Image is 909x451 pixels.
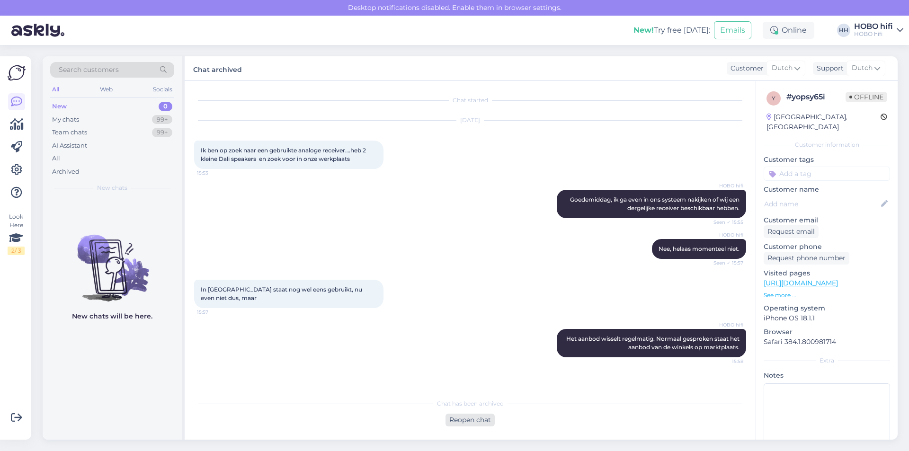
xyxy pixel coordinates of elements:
[764,167,890,181] input: Add a tag
[764,356,890,365] div: Extra
[764,141,890,149] div: Customer information
[197,309,232,316] span: 15:57
[708,321,743,328] span: HOBO hifi
[98,83,115,96] div: Web
[764,327,890,337] p: Browser
[764,185,890,195] p: Customer name
[52,141,87,150] div: AI Assistant
[437,399,504,408] span: Chat has been archived
[764,371,890,380] p: Notes
[52,102,67,111] div: New
[766,112,881,132] div: [GEOGRAPHIC_DATA], [GEOGRAPHIC_DATA]
[854,23,903,38] a: HOBO hifiHOBO hifi
[197,169,232,177] span: 15:53
[708,182,743,189] span: HOBO hifi
[152,115,172,124] div: 99+
[727,63,764,73] div: Customer
[763,22,814,39] div: Online
[852,63,873,73] span: Dutch
[633,26,654,35] b: New!
[764,215,890,225] p: Customer email
[708,219,743,226] span: Seen ✓ 15:55
[446,414,495,426] div: Reopen chat
[764,155,890,165] p: Customer tags
[764,337,890,347] p: Safari 384.1.800981714
[194,96,746,105] div: Chat started
[8,212,25,255] div: Look Here
[854,23,893,30] div: HOBO hifi
[8,247,25,255] div: 2 / 3
[194,116,746,124] div: [DATE]
[52,154,60,163] div: All
[659,245,740,252] span: Nee, helaas momenteel niet.
[772,95,775,102] span: y
[193,62,242,75] label: Chat archived
[764,242,890,252] p: Customer phone
[159,102,172,111] div: 0
[837,24,850,37] div: HH
[708,231,743,239] span: HOBO hifi
[764,252,849,265] div: Request phone number
[786,91,846,103] div: # yopsy65i
[708,259,743,266] span: Seen ✓ 15:57
[708,358,743,365] span: 15:58
[764,279,838,287] a: [URL][DOMAIN_NAME]
[97,184,127,192] span: New chats
[772,63,793,73] span: Dutch
[764,268,890,278] p: Visited pages
[50,83,61,96] div: All
[764,291,890,300] p: See more ...
[570,196,741,212] span: Goedemiddag, ik ga even in ons systeem nakijken of wij een dergelijke receiver beschikbaar hebben.
[52,167,80,177] div: Archived
[151,83,174,96] div: Socials
[714,21,751,39] button: Emails
[813,63,844,73] div: Support
[8,64,26,82] img: Askly Logo
[52,128,87,137] div: Team chats
[764,225,819,238] div: Request email
[566,335,741,351] span: Het aanbod wisselt regelmatig. Normaal gesproken staat het aanbod van de winkels op marktplaats.
[764,303,890,313] p: Operating system
[846,92,887,102] span: Offline
[201,286,364,301] span: In [GEOGRAPHIC_DATA] staat nog wel eens gebruikt, nu even niet dus, maar
[633,25,710,36] div: Try free [DATE]:
[43,218,182,303] img: No chats
[201,147,367,162] span: Ik ben op zoek naar een gebruikte analoge receiver….heb 2 kleine Dali speakers en zoek voor in on...
[854,30,893,38] div: HOBO hifi
[764,313,890,323] p: iPhone OS 18.1.1
[72,311,152,321] p: New chats will be here.
[764,199,879,209] input: Add name
[59,65,119,75] span: Search customers
[52,115,79,124] div: My chats
[152,128,172,137] div: 99+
